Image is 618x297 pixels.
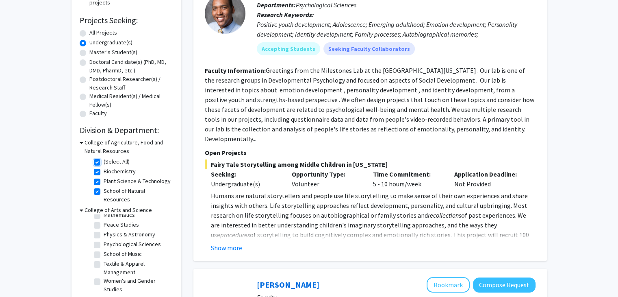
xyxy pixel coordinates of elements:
em: procedures [220,231,250,239]
p: Seeking: [211,169,280,179]
fg-read-more: Greetings from the Milestones Lab at the [GEOGRAPHIC_DATA][US_STATE] . Our lab is one of the rese... [205,66,534,143]
label: All Projects [89,28,117,37]
label: Doctoral Candidate(s) (PhD, MD, DMD, PharmD, etc.) [89,58,173,75]
label: Postdoctoral Researcher(s) / Research Staff [89,75,173,92]
label: Textile & Apparel Management [104,260,171,277]
label: Undergraduate(s) [89,38,132,47]
h3: College of Agriculture, Food and Natural Resources [85,138,173,155]
h2: Division & Department: [80,125,173,135]
label: Psychological Sciences [104,240,161,249]
label: Peace Studies [104,221,139,229]
label: Faculty [89,109,107,118]
label: Master's Student(s) [89,48,137,57]
label: School of Natural Resources [104,187,171,204]
b: Faculty Information: [205,66,266,74]
div: Not Provided [448,169,529,189]
button: Compose Request to Wouter Montfrooij [473,277,536,293]
b: Research Keywords: [257,11,314,19]
mat-chip: Seeking Faculty Collaborators [323,42,415,55]
iframe: Chat [6,260,35,291]
label: Mathematics [104,211,135,219]
div: Positive youth development; Adolescence; Emerging adulthood; Emotion development; Personality dev... [257,20,536,39]
em: recollections [428,211,461,219]
p: Application Deadline: [454,169,523,179]
p: Opportunity Type: [292,169,361,179]
p: Time Commitment: [373,169,442,179]
button: Add Wouter Montfrooij to Bookmarks [427,277,470,293]
p: Open Projects [205,148,536,157]
span: Fairy Tale Storytelling among Middle Children in [US_STATE] [205,159,536,169]
label: Plant Science & Technology [104,177,171,186]
b: Departments: [257,1,296,9]
a: [PERSON_NAME] [257,280,319,290]
label: (Select All) [104,157,130,166]
label: Physics & Astronomy [104,230,155,239]
label: Medical Resident(s) / Medical Fellow(s) [89,92,173,109]
label: Women's and Gender Studies [104,277,171,294]
div: 5 - 10 hours/week [367,169,448,189]
button: Show more [211,243,242,253]
div: Undergraduate(s) [211,179,280,189]
div: Volunteer [286,169,367,189]
h2: Projects Seeking: [80,15,173,25]
span: Psychological Sciences [296,1,356,9]
label: Biochemistry [104,167,136,176]
p: Humans are natural storytellers and people use life storytelling to make sense of their own exper... [211,191,536,288]
mat-chip: Accepting Students [257,42,320,55]
label: School of Music [104,250,142,258]
h3: College of Arts and Science [85,206,152,214]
